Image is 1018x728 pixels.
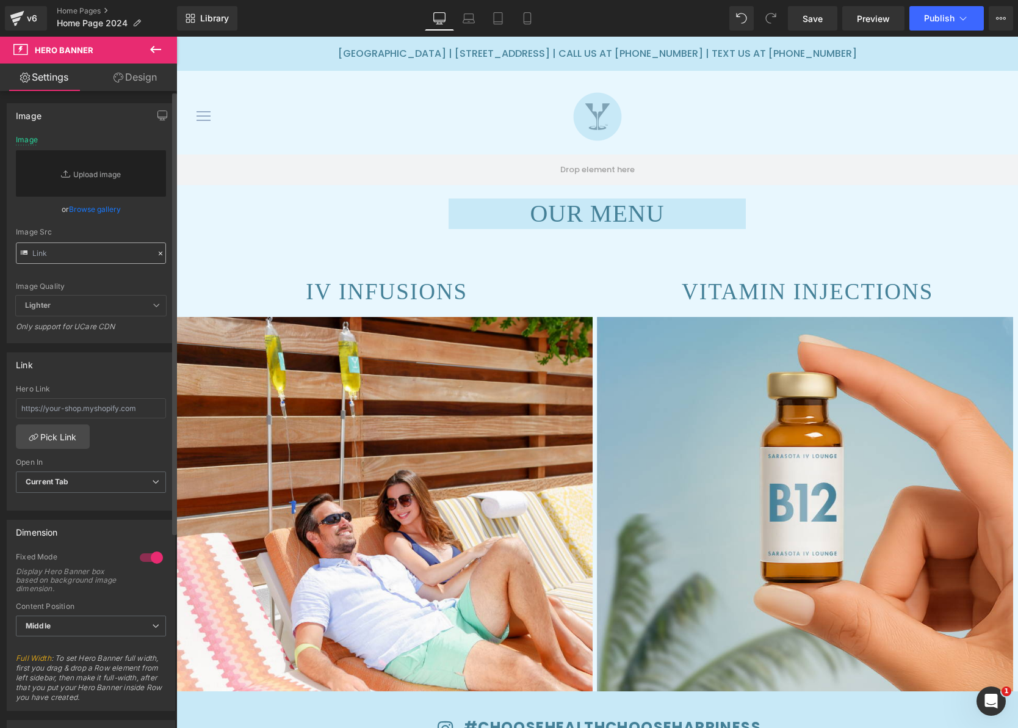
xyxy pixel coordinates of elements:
span: Hero Banner [35,45,93,55]
a: New Library [177,6,237,31]
span: Preview [857,12,890,25]
button: Publish [909,6,984,31]
div: Dimension [16,520,58,537]
a: Home Pages [57,6,177,16]
div: or [16,203,166,216]
a: Laptop [454,6,483,31]
button: More [989,6,1013,31]
iframe: Intercom live chat [976,686,1006,716]
span: Library [200,13,229,24]
a: IV INFUSIONS [129,242,291,268]
div: v6 [24,10,40,26]
a: Design [91,64,179,91]
div: Image [16,136,38,144]
span: Home Page 2024 [57,18,128,28]
div: Fixed Mode [16,552,128,565]
b: Lighter [25,300,51,310]
div: Image Quality [16,282,166,291]
a: v6 [5,6,47,31]
button: Undo [729,6,754,31]
div: Link [16,353,33,370]
b: Middle [26,621,51,630]
b: #CHOOSEHEALTHCHOOSEHAPPINESS [287,680,585,701]
span: Publish [924,13,955,23]
a: Tablet [483,6,513,31]
div: Only support for UCare CDN [16,322,166,340]
span: : To set Hero Banner full width, first you drag & drop a Row element from left sidebar, then make... [16,653,166,710]
a: Desktop [425,6,454,31]
div: Hero Link [16,385,166,393]
div: Image Src [16,228,166,236]
div: Display Hero Banner box based on background image dimension. [16,567,126,593]
button: Redo [759,6,783,31]
span: Save [803,12,823,25]
div: Content Position [16,602,166,611]
a: Mobile [513,6,542,31]
a: Preview [842,6,904,31]
span: 1 [1002,686,1011,696]
input: Link [16,242,166,264]
div: Image [16,104,42,121]
input: https://your-shop.myshopify.com [16,398,166,418]
div: Open In [16,458,166,467]
a: Full Width [16,653,51,663]
a: Browse gallery [69,198,121,220]
a: VITAMIN INJECTIONS [505,242,757,268]
a: Pick Link [16,424,90,449]
a: OUR MENU [272,162,569,192]
b: Current Tab [26,477,69,486]
span: OUR MENU [353,170,488,184]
